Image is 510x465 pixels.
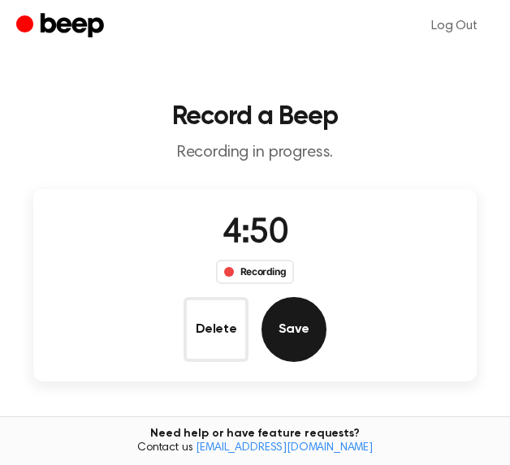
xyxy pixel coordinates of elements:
[13,143,497,163] p: Recording in progress.
[415,6,494,45] a: Log Out
[261,297,326,362] button: Save Audio Record
[16,11,108,42] a: Beep
[10,441,500,456] span: Contact us
[223,217,287,251] span: 4:50
[216,260,295,284] div: Recording
[184,297,249,362] button: Delete Audio Record
[13,104,497,130] h1: Record a Beep
[196,442,373,454] a: [EMAIL_ADDRESS][DOMAIN_NAME]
